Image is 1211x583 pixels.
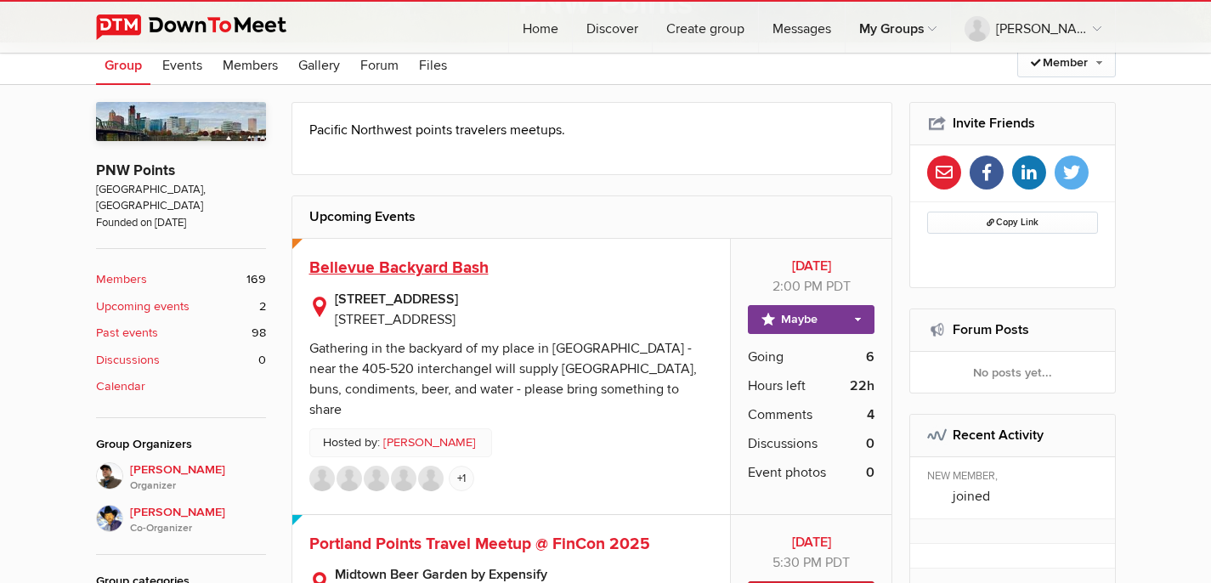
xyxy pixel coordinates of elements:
[130,461,266,495] span: [PERSON_NAME]
[383,433,476,452] a: [PERSON_NAME]
[910,352,1115,393] div: No posts yet...
[449,466,474,491] a: +1
[105,57,142,74] span: Group
[391,466,416,491] img: TanyaZ
[130,521,266,536] i: Co-Organizer
[130,478,266,494] i: Organizer
[1017,48,1116,77] a: Member
[335,311,456,328] span: [STREET_ADDRESS]
[96,215,266,231] span: Founded on [DATE]
[509,2,572,53] a: Home
[748,376,806,396] span: Hours left
[748,256,874,276] b: [DATE]
[825,554,850,571] span: America/Los_Angeles
[96,270,147,289] b: Members
[290,42,348,85] a: Gallery
[953,486,1103,507] p: joined
[867,405,874,425] b: 4
[252,324,266,342] span: 98
[96,462,123,490] img: Stefan Krasowski
[96,42,150,85] a: Group
[772,278,823,295] span: 2:00 PM
[573,2,652,53] a: Discover
[309,196,875,237] h2: Upcoming Events
[866,347,874,367] b: 6
[96,505,123,532] img: Dave Nuttall
[96,102,266,141] img: PNW Points
[352,42,407,85] a: Forum
[96,324,266,342] a: Past events 98
[96,462,266,495] a: [PERSON_NAME]Organizer
[826,278,851,295] span: America/Los_Angeles
[927,415,1098,456] h2: Recent Activity
[96,182,266,215] span: [GEOGRAPHIC_DATA], [GEOGRAPHIC_DATA]
[748,305,874,334] a: Maybe
[96,377,145,396] b: Calendar
[927,469,1103,486] div: NEW MEMBER,
[309,428,492,457] p: Hosted by:
[866,433,874,454] b: 0
[846,2,950,53] a: My Groups
[748,405,812,425] span: Comments
[748,347,784,367] span: Going
[130,503,266,537] span: [PERSON_NAME]
[162,57,202,74] span: Events
[418,466,444,491] img: Steven T
[246,270,266,289] span: 169
[96,297,190,316] b: Upcoming events
[653,2,758,53] a: Create group
[96,377,266,396] a: Calendar
[866,462,874,483] b: 0
[96,14,313,40] img: DownToMeet
[259,297,266,316] span: 2
[96,351,160,370] b: Discussions
[335,289,714,309] b: [STREET_ADDRESS]
[309,258,489,278] a: Bellevue Backyard Bash
[258,351,266,370] span: 0
[951,2,1115,53] a: [PERSON_NAME]
[927,212,1098,234] button: Copy Link
[96,351,266,370] a: Discussions 0
[337,466,362,491] img: TheRealCho
[748,433,818,454] span: Discussions
[772,554,822,571] span: 5:30 PM
[309,340,697,418] div: Gathering in the backyard of my place in [GEOGRAPHIC_DATA] - near the 405-520 interchangeI will s...
[850,376,874,396] b: 22h
[96,435,266,454] div: Group Organizers
[309,466,335,491] img: RomeoWalter
[419,57,447,74] span: Files
[223,57,278,74] span: Members
[96,324,158,342] b: Past events
[298,57,340,74] span: Gallery
[953,321,1029,338] a: Forum Posts
[309,120,875,140] p: Pacific Northwest points travelers meetups.
[748,532,874,552] b: [DATE]
[748,462,826,483] span: Event photos
[96,495,266,537] a: [PERSON_NAME]Co-Organizer
[927,103,1098,144] h2: Invite Friends
[987,217,1038,228] span: Copy Link
[360,57,399,74] span: Forum
[759,2,845,53] a: Messages
[309,534,650,554] a: Portland Points Travel Meetup @ FinCon 2025
[96,297,266,316] a: Upcoming events 2
[364,466,389,491] img: AaronN
[214,42,286,85] a: Members
[154,42,211,85] a: Events
[96,270,266,289] a: Members 169
[410,42,456,85] a: Files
